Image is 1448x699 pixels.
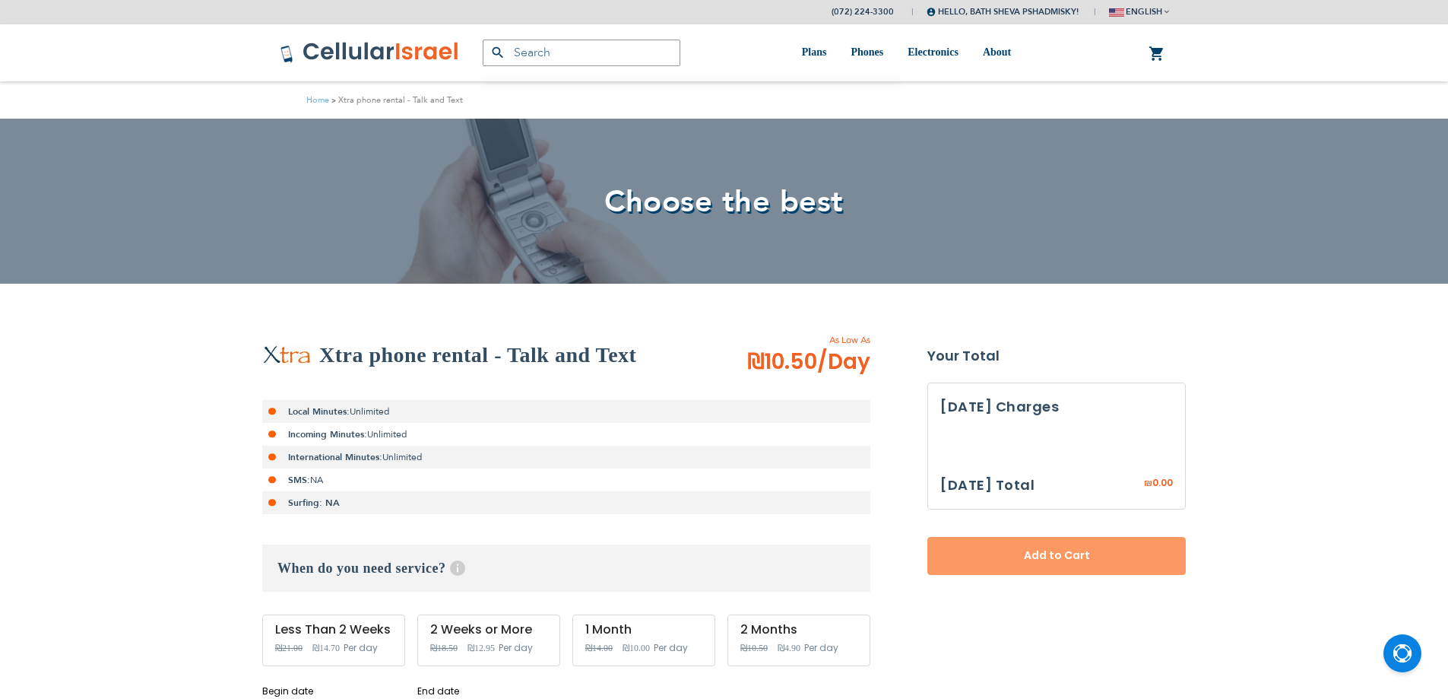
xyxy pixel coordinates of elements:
[1109,8,1124,17] img: english
[262,400,870,423] li: Unlimited
[740,643,768,653] span: ₪10.50
[585,643,613,653] span: ₪14.00
[832,6,894,17] a: (072) 224-3300
[604,181,844,223] span: Choose the best
[927,345,1186,367] strong: Your Total
[262,685,405,698] label: Begin date
[851,24,883,81] a: Phones
[344,641,378,655] span: Per day
[430,623,547,637] div: 2 Weeks or More
[450,561,465,576] span: Help
[802,46,827,58] span: Plans
[280,41,460,64] img: Cellular Israel Logo
[288,428,367,440] strong: Incoming Minutes:
[288,405,350,418] strong: Local Minutes:
[740,623,857,637] div: 2 Months
[467,643,495,653] span: ₪12.95
[908,46,958,58] span: Electronics
[262,469,870,491] li: NA
[275,643,303,653] span: ₪21.00
[940,474,1035,497] h3: [DATE] Total
[262,446,870,469] li: Unlimited
[262,423,870,446] li: Unlimited
[851,46,883,58] span: Phones
[430,643,458,653] span: ₪18.50
[319,340,636,370] h2: Xtra phone rental - Talk and Text
[262,345,312,365] img: Xtra phone rental - Talk and Text
[927,6,1079,17] span: Hello, bath sheva pshadmisky!
[706,333,870,347] span: As Low As
[802,24,827,81] a: Plans
[804,641,838,655] span: Per day
[1109,1,1169,23] button: english
[262,545,870,592] h3: When do you need service?
[908,24,958,81] a: Electronics
[983,46,1011,58] span: About
[312,643,340,653] span: ₪14.70
[778,643,800,653] span: ₪4.90
[288,451,382,463] strong: International Minutes:
[306,94,329,106] a: Home
[817,347,870,377] span: /Day
[288,497,340,509] strong: Surfing: NA
[483,40,680,66] input: Search
[747,347,870,377] span: ₪10.50
[417,685,560,698] label: End date
[1144,477,1152,491] span: ₪
[1152,476,1173,489] span: 0.00
[288,474,310,486] strong: SMS:
[983,24,1011,81] a: About
[654,641,688,655] span: Per day
[275,623,392,637] div: Less Than 2 Weeks
[329,93,463,107] li: Xtra phone rental - Talk and Text
[585,623,702,637] div: 1 Month
[499,641,533,655] span: Per day
[623,643,650,653] span: ₪10.00
[940,396,1173,418] h3: [DATE] Charges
